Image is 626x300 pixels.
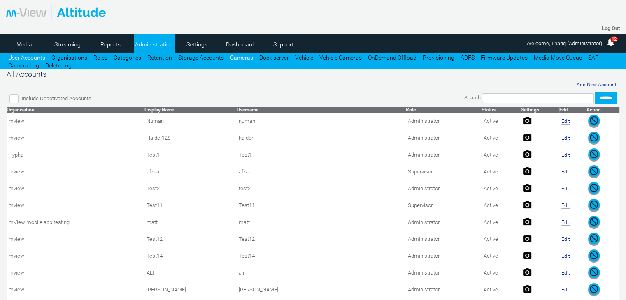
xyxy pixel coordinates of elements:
[147,168,161,175] span: Contact Method: SMS and Email
[91,38,130,51] a: Reports
[147,270,154,276] span: Contact Method: SMS and Email
[4,38,44,51] a: Media
[9,270,24,276] span: mview
[9,286,24,293] span: mview
[406,281,482,298] td: Administrator
[588,290,600,296] a: Deactivate
[9,185,24,192] span: mview
[523,201,531,209] img: camera24.png
[588,216,600,227] img: user-active-green-icon.svg
[134,38,174,51] a: Administration
[482,129,521,146] td: Active
[588,165,600,177] img: user-active-green-icon.svg
[561,152,570,158] a: Edit
[144,107,174,113] a: Display Name
[559,107,586,113] th: Edit
[523,116,531,125] img: camera24.png
[406,129,482,146] td: Administrator
[482,281,521,298] td: Active
[561,236,570,242] a: Edit
[482,214,521,231] td: Active
[523,133,531,141] img: camera24.png
[239,286,278,293] span: michael
[239,168,253,175] span: afzaal
[406,264,482,281] td: Administrator
[9,135,24,141] span: mview
[588,283,600,295] img: user-active-green-icon.svg
[482,146,521,163] td: Active
[259,54,289,61] a: Dock server
[482,231,521,247] td: Active
[7,70,47,78] span: All Accounts
[9,253,24,259] span: mview
[114,54,141,61] a: Categories
[523,268,531,276] img: camera24.png
[147,202,163,208] span: Contact Method: SMS and Email
[588,115,600,126] img: user-active-green-icon.svg
[588,205,600,212] a: Deactivate
[239,202,255,208] span: Test11
[561,186,570,192] a: Edit
[220,38,260,51] a: Dashboard
[577,82,617,88] a: Add New Account
[588,189,600,195] a: Deactivate
[561,169,570,175] a: Edit
[482,163,521,180] td: Active
[523,234,531,242] img: camera24.png
[147,135,170,141] span: Contact Method: SMS and Email
[561,135,570,141] a: Edit
[147,185,160,192] span: Contact Method: SMS and Email
[526,40,602,46] span: Welcome, Thariq (Administrator)
[45,62,72,69] a: Delete Log
[534,54,582,61] a: Media Move Queue
[588,132,600,143] img: user-active-green-icon.svg
[588,155,600,161] a: Deactivate
[147,286,186,293] span: Contact Method: SMS and Email
[237,107,258,113] a: Username
[51,54,87,61] a: Organisations
[47,38,87,51] a: Streaming
[481,54,528,61] a: Firmware Updates
[588,266,600,278] img: user-active-green-icon.svg
[588,148,600,160] img: user-active-green-icon.svg
[521,107,559,113] th: Settings
[239,253,255,259] span: Test14
[239,185,251,192] span: test2
[7,107,35,113] a: Organisation
[588,273,600,279] a: Deactivate
[406,146,482,163] td: Administrator
[9,152,23,158] span: Hypha
[561,253,570,259] a: Edit
[523,150,531,158] img: camera24.png
[561,118,570,125] a: Edit
[482,197,521,214] td: Active
[239,152,252,158] span: Test1
[588,121,600,127] a: Deactivate
[523,167,531,175] img: camera24.png
[588,172,600,178] a: Deactivate
[147,118,164,124] span: Contact Method: SMS and Email
[602,25,620,31] a: Log Out
[147,54,172,61] a: Retention
[239,219,250,225] span: matt
[239,236,255,242] span: Test12
[588,233,600,244] img: user-active-green-icon.svg
[368,54,417,61] a: OnDemand Offload
[177,38,217,51] a: Settings
[263,38,303,51] a: Support
[178,54,224,61] a: Storage Accounts
[588,249,600,261] img: user-active-green-icon.svg
[319,54,362,61] a: Vehicle Cameras
[147,253,163,259] span: Contact Method: SMS and Email
[406,180,482,197] td: Administrator
[22,95,91,102] span: Include Deactivated Accounts
[561,203,570,209] a: Edit
[482,107,496,113] a: Status
[147,219,158,225] span: Contact Method: SMS and Email
[147,236,163,242] span: Contact Method: SMS and Email
[482,264,521,281] td: Active
[406,214,482,231] td: Administrator
[9,168,24,175] span: mview
[406,247,482,264] td: Administrator
[239,118,255,124] span: numan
